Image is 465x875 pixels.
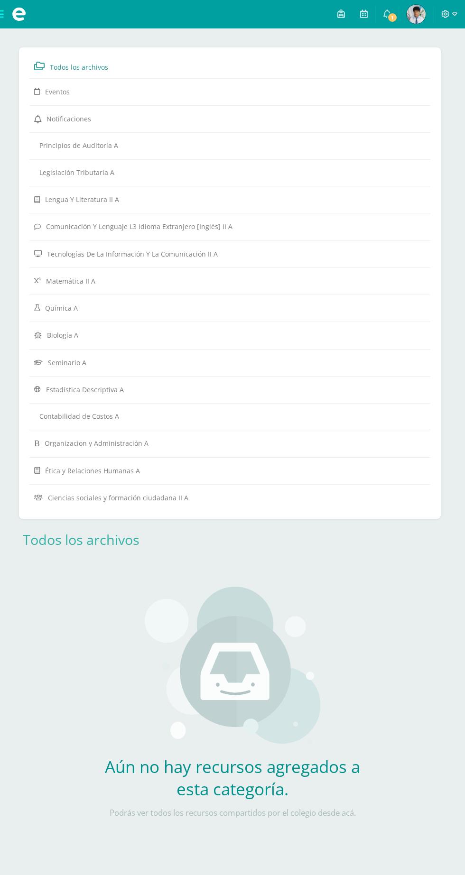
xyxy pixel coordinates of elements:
[39,412,119,421] span: Contabilidad de Costos A
[93,755,372,800] h2: Aún no hay recursos agregados a esta categoría.
[34,164,426,181] a: Legislación Tributaria A
[34,381,426,398] a: Estadística Descriptiva A
[407,5,426,24] img: 0f8a9e016b102ba03607021792f264b0.png
[46,385,124,394] span: Estadística Descriptiva A
[387,12,398,23] span: 1
[46,114,91,123] span: Notificaciones
[34,83,426,100] a: Eventos
[48,358,86,367] span: Seminario A
[34,245,426,262] a: Tecnologías De La Información Y La Comunicación II A
[34,354,426,371] a: Seminario A
[48,493,188,502] span: Ciencias sociales y formación ciudadana II A
[23,530,154,549] div: Todos los archivos
[23,530,139,549] a: Todos los archivos
[39,141,118,150] span: Principios de Auditoría A
[45,466,140,475] span: Ética y Relaciones Humanas A
[34,137,426,154] a: Principios de Auditoría A
[45,304,78,313] span: Química A
[34,218,426,235] a: Comunicación Y Lenguaje L3 Idioma Extranjero [Inglés] II A
[34,434,426,451] a: Organizacion y Administración A
[50,63,108,72] span: Todos los archivos
[34,489,426,506] a: Ciencias sociales y formación ciudadana II A
[145,587,320,748] img: stages.png
[47,249,218,258] span: Tecnologías De La Información Y La Comunicación II A
[46,222,232,231] span: Comunicación Y Lenguaje L3 Idioma Extranjero [Inglés] II A
[34,272,426,289] a: Matemática II A
[34,462,426,479] a: Ética y Relaciones Humanas A
[34,299,426,316] a: Química A
[45,87,70,96] span: Eventos
[47,331,78,340] span: Biología A
[46,276,95,286] span: Matemática II A
[34,57,426,74] a: Todos los archivos
[45,439,149,448] span: Organizacion y Administración A
[34,191,426,208] a: Lengua Y Literatura II A
[34,326,426,343] a: Biología A
[34,408,426,424] a: Contabilidad de Costos A
[34,110,426,127] a: Notificaciones
[45,195,119,204] span: Lengua Y Literatura II A
[39,168,114,177] span: Legislación Tributaria A
[93,808,372,818] p: Podrás ver todos los recursos compartidos por el colegio desde acá.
